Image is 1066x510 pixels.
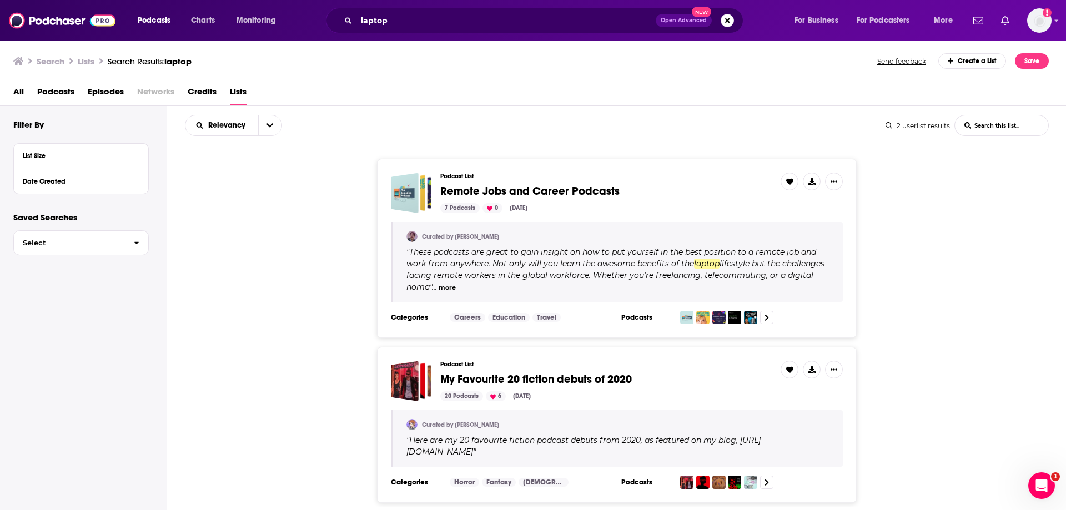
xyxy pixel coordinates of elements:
[712,476,726,489] img: Fireside Folktales
[656,14,712,27] button: Open AdvancedNew
[440,391,483,401] div: 20 Podcasts
[13,230,149,255] button: Select
[391,313,441,322] h3: Categories
[440,185,620,198] a: Remote Jobs and Career Podcasts
[621,313,671,322] h3: Podcasts
[191,13,215,28] span: Charts
[482,478,516,487] a: Fantasy
[997,11,1014,30] a: Show notifications dropdown
[696,311,710,324] img: How to Be Awesome at Your Job
[9,10,115,31] img: Podchaser - Follow, Share and Rate Podcasts
[391,361,431,401] span: My Favourite 20 fiction debuts of 2020
[621,478,671,487] h3: Podcasts
[795,13,838,28] span: For Business
[14,239,125,246] span: Select
[406,435,761,457] span: Here are my 20 favourite fiction podcast debuts from 2020, as featured on my blog, [URL][DOMAIN_N...
[108,56,192,67] div: Search Results:
[37,83,74,105] a: Podcasts
[486,391,506,401] div: 6
[934,13,953,28] span: More
[440,361,772,368] h3: Podcast List
[37,56,64,67] h3: Search
[1027,8,1052,33] span: Logged in as mindyn
[13,83,24,105] a: All
[1028,472,1055,499] iframe: Intercom live chat
[422,233,499,240] a: Curated by [PERSON_NAME]
[138,13,170,28] span: Podcasts
[230,83,247,105] a: Lists
[422,421,499,428] a: Curated by [PERSON_NAME]
[88,83,124,105] a: Episodes
[744,476,757,489] img: Less Is Morgue
[391,478,441,487] h3: Categories
[188,83,217,105] a: Credits
[406,419,418,430] img: robin_pods
[13,212,149,223] p: Saved Searches
[78,56,94,67] h3: Lists
[406,247,824,292] span: " "
[1043,8,1052,17] svg: Add a profile image
[237,13,276,28] span: Monitoring
[509,391,535,401] div: [DATE]
[938,53,1007,69] div: Create a List
[185,115,282,136] h2: Choose List sort
[184,12,222,29] a: Charts
[208,122,249,129] span: Relevancy
[440,173,772,180] h3: Podcast List
[728,476,741,489] img: Jar of Rebuke
[857,13,910,28] span: For Podcasters
[406,435,761,457] span: " "
[440,372,632,386] span: My Favourite 20 fiction debuts of 2020
[728,311,741,324] img: Gallup Called to Coach
[440,203,480,213] div: 7 Podcasts
[532,313,561,322] a: Travel
[391,173,431,213] a: Remote Jobs and Career Podcasts
[1027,8,1052,33] button: Show profile menu
[694,259,720,269] span: laptop
[874,53,929,69] button: Send feedback
[130,12,185,29] button: open menu
[258,115,281,135] button: open menu
[432,282,437,292] span: ...
[1051,472,1060,481] span: 1
[488,313,530,322] a: Education
[108,56,192,67] a: Search Results:laptop
[406,259,824,292] span: lifestyle but the challenges facing remote workers in the global workforce. Whether you're freela...
[1027,8,1052,33] img: User Profile
[825,173,843,190] button: Show More Button
[185,122,258,129] button: open menu
[23,174,139,188] button: Date Created
[356,12,656,29] input: Search podcasts, credits, & more...
[505,203,532,213] div: [DATE]
[661,18,707,23] span: Open Advanced
[680,311,693,324] img: The Remotise Podcast
[23,178,132,185] div: Date Created
[229,12,290,29] button: open menu
[519,478,569,487] a: [DEMOGRAPHIC_DATA]
[336,8,754,33] div: Search podcasts, credits, & more...
[482,203,502,213] div: 0
[440,184,620,198] span: Remote Jobs and Career Podcasts
[23,148,139,162] button: List Size
[13,119,44,130] h2: Filter By
[692,7,712,17] span: New
[406,247,816,269] span: These podcasts are great to gain insight on how to put yourself in the best position to a remote ...
[825,361,843,378] button: Show More Button
[137,83,174,105] span: Networks
[440,373,632,386] a: My Favourite 20 fiction debuts of 2020
[926,12,967,29] button: open menu
[886,122,950,130] div: 2 userlist results
[696,476,710,489] img: Dos: After You
[164,56,192,67] span: laptop
[23,152,132,160] div: List Size
[406,231,418,242] a: MattSD
[450,313,485,322] a: Careers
